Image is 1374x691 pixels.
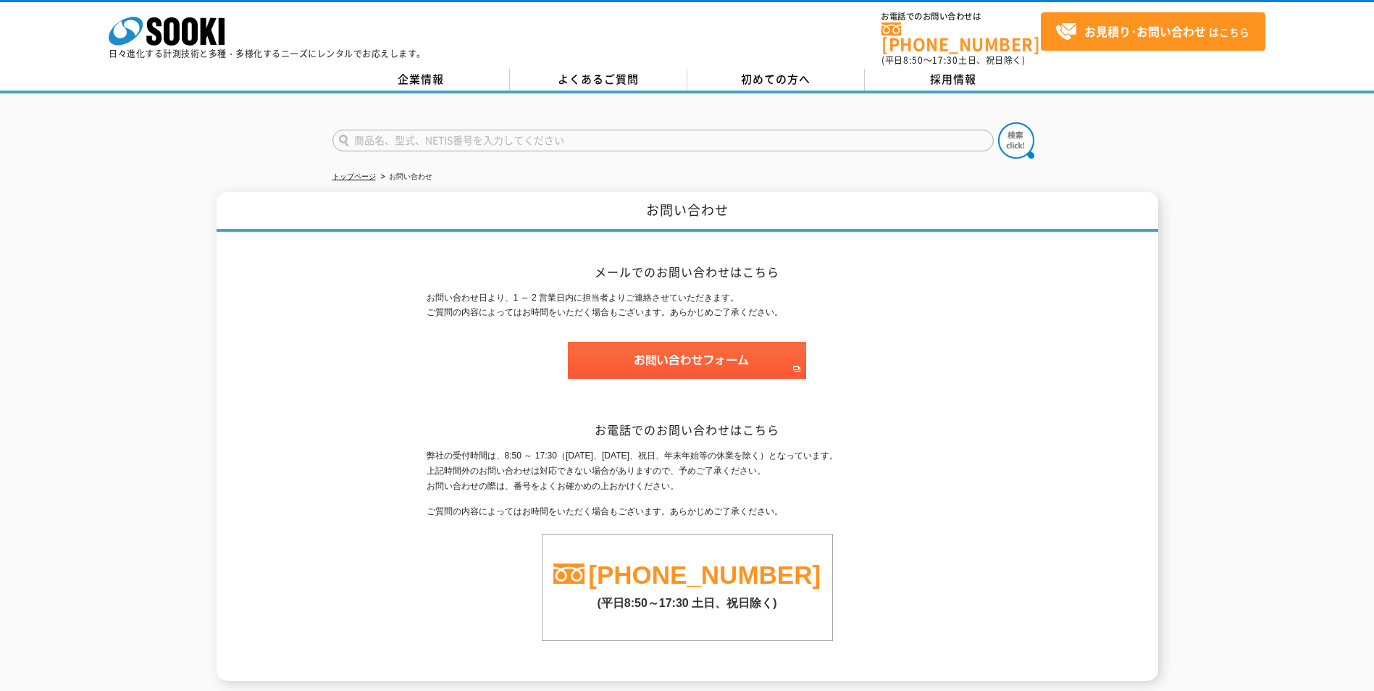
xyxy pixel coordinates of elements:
[998,122,1034,159] img: btn_search.png
[332,69,510,91] a: 企業情報
[332,130,994,151] input: 商品名、型式、NETIS番号を入力してください
[881,22,1041,52] a: [PHONE_NUMBER]
[903,54,923,67] span: 8:50
[378,169,432,185] li: お問い合わせ
[1055,21,1249,43] span: はこちら
[865,69,1042,91] a: 採用情報
[881,54,1025,67] span: (平日 ～ 土日、祝日除く)
[687,69,865,91] a: 初めての方へ
[543,589,832,611] p: (平日8:50～17:30 土日、祝日除く)
[568,342,806,379] img: お問い合わせフォーム
[741,71,810,87] span: 初めての方へ
[1041,12,1265,51] a: お見積り･お問い合わせはこちら
[427,422,948,437] h2: お電話でのお問い合わせはこちら
[932,54,958,67] span: 17:30
[427,290,948,321] p: お問い合わせ日より、1 ～ 2 営業日内に担当者よりご連絡させていただきます。 ご質問の内容によってはお時間をいただく場合もございます。あらかじめご了承ください。
[427,448,948,493] p: 弊社の受付時間は、8:50 ～ 17:30（[DATE]、[DATE]、祝日、年末年始等の休業を除く）となっています。 上記時間外のお問い合わせは対応できない場合がありますので、予めご了承くださ...
[332,172,376,180] a: トップページ
[427,504,948,519] p: ご質問の内容によってはお時間をいただく場合もございます。あらかじめご了承ください。
[217,192,1158,232] h1: お問い合わせ
[510,69,687,91] a: よくあるご質問
[1084,22,1206,40] strong: お見積り･お問い合わせ
[568,366,806,376] a: お問い合わせフォーム
[881,12,1041,21] span: お電話でのお問い合わせは
[427,264,948,280] h2: メールでのお問い合わせはこちら
[109,49,426,58] p: 日々進化する計測技術と多種・多様化するニーズにレンタルでお応えします。
[588,561,821,589] a: [PHONE_NUMBER]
